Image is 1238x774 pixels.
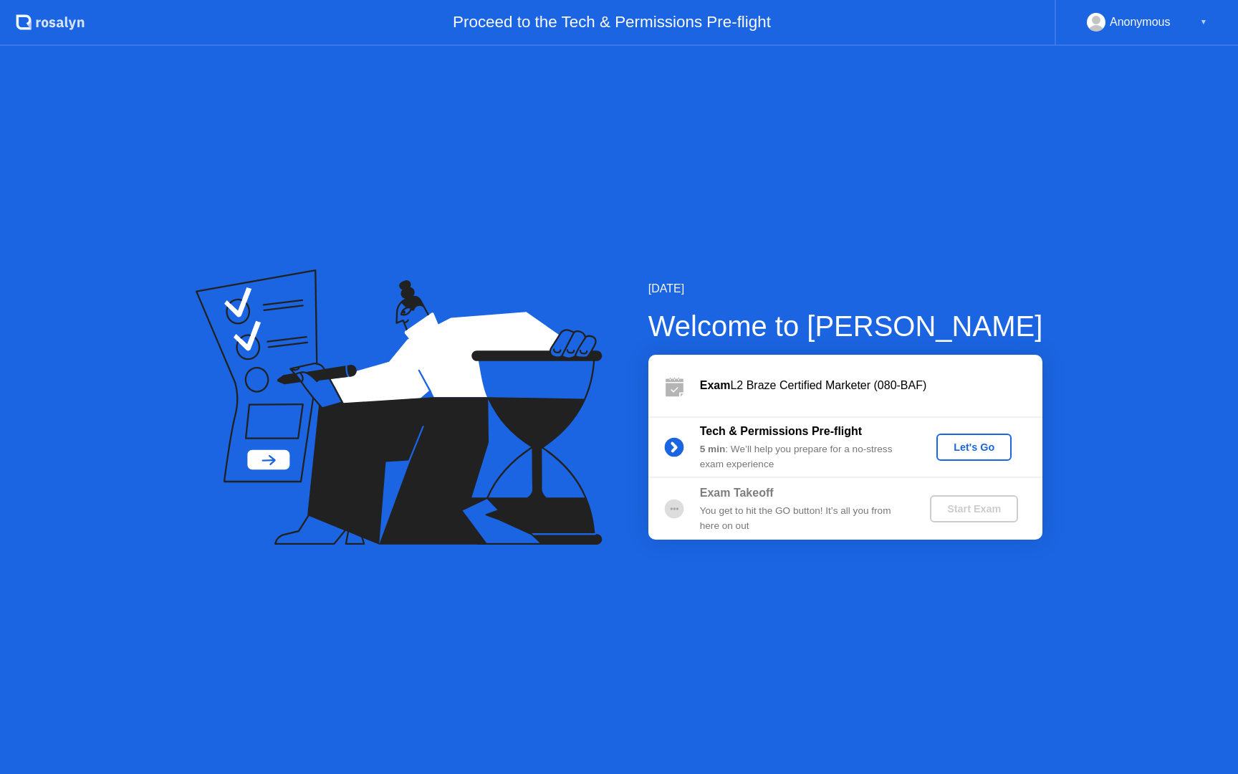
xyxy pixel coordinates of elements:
[700,442,906,472] div: : We’ll help you prepare for a no-stress exam experience
[1110,13,1171,32] div: Anonymous
[700,425,862,437] b: Tech & Permissions Pre-flight
[700,379,731,391] b: Exam
[648,280,1043,297] div: [DATE]
[936,503,1012,515] div: Start Exam
[700,504,906,533] div: You get to hit the GO button! It’s all you from here on out
[930,495,1018,522] button: Start Exam
[1200,13,1207,32] div: ▼
[648,305,1043,348] div: Welcome to [PERSON_NAME]
[700,377,1042,394] div: L2 Braze Certified Marketer (080-BAF)
[700,487,774,499] b: Exam Takeoff
[700,444,726,454] b: 5 min
[936,434,1012,461] button: Let's Go
[942,441,1006,453] div: Let's Go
